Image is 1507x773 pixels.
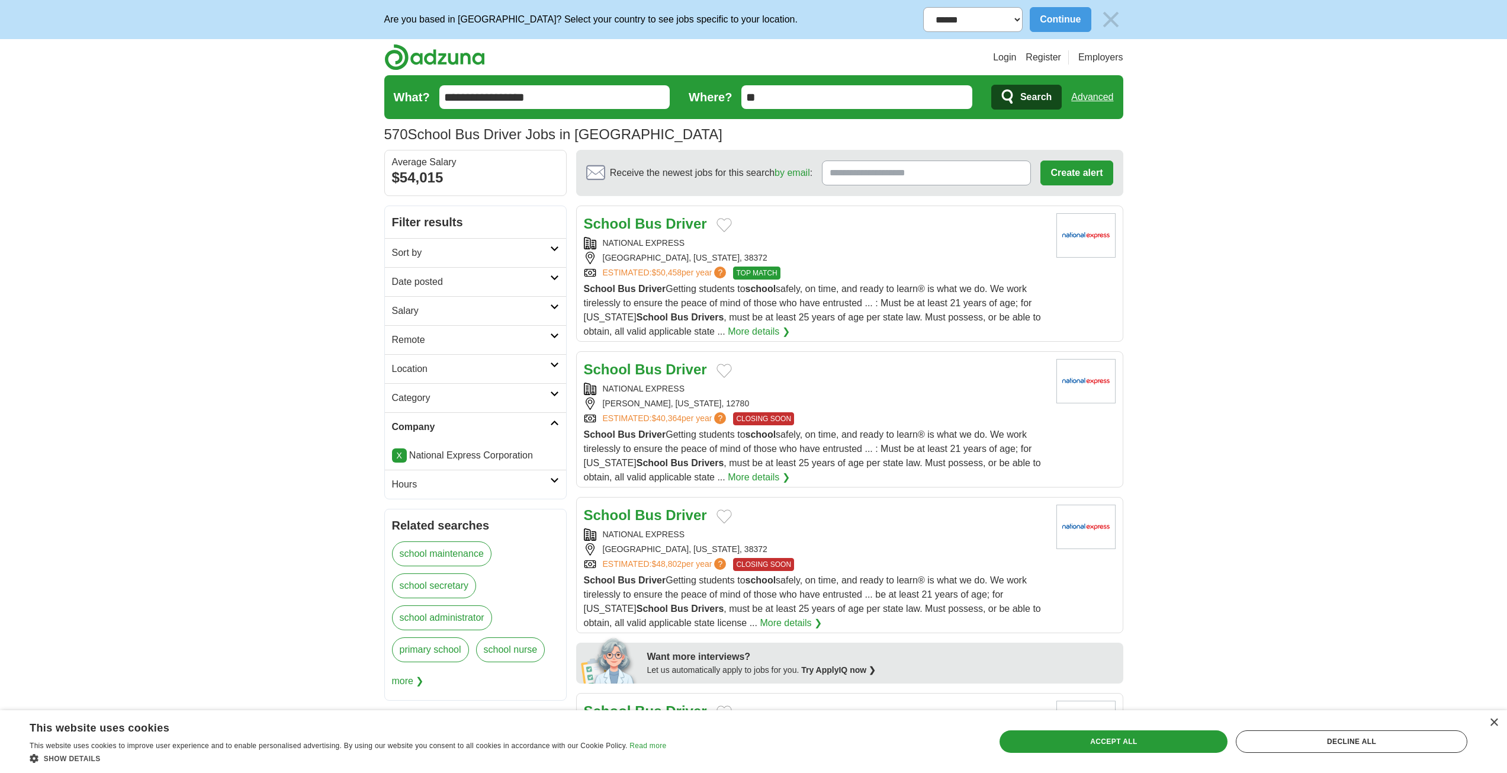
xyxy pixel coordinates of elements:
[638,284,666,294] strong: Driver
[584,361,707,377] a: School Bus Driver
[733,558,794,571] span: CLOSING SOON
[733,267,780,280] span: TOP MATCH
[716,218,732,232] button: Add to favorite jobs
[775,168,810,178] a: by email
[584,284,1041,336] span: Getting students to safely, on time, and ready to learn® is what we do. We work tirelessly to ens...
[746,284,776,294] strong: school
[392,541,491,566] a: school maintenance
[584,703,631,719] strong: School
[714,558,726,570] span: ?
[728,470,790,485] a: More details ❯
[1056,701,1116,745] img: National Express Corporation logo
[385,206,566,238] h2: Filter results
[714,267,726,278] span: ?
[385,238,566,267] a: Sort by
[476,637,545,662] a: school nurse
[392,304,550,318] h2: Salary
[1071,85,1113,109] a: Advanced
[746,575,776,585] strong: school
[651,413,682,423] span: $40,364
[1098,7,1123,32] img: icon_close_no_bg.svg
[584,507,631,523] strong: School
[716,705,732,720] button: Add to favorite jobs
[584,397,1047,410] div: [PERSON_NAME], [US_STATE], 12780
[392,573,477,598] a: school secretary
[392,391,550,405] h2: Category
[384,44,485,70] img: Adzuna logo
[584,543,1047,556] div: [GEOGRAPHIC_DATA], [US_STATE], 38372
[392,448,559,463] li: National Express Corporation
[392,158,559,167] div: Average Salary
[610,166,812,180] span: Receive the newest jobs for this search :
[581,636,638,684] img: apply-iq-scientist.png
[801,665,876,675] a: Try ApplyIQ now ❯
[603,384,685,393] a: NATIONAL EXPRESS
[728,325,790,339] a: More details ❯
[385,383,566,412] a: Category
[584,507,707,523] a: School Bus Driver
[394,88,430,106] label: What?
[746,429,776,440] strong: school
[991,85,1062,110] button: Search
[691,604,724,614] strong: Drivers
[385,325,566,354] a: Remote
[1489,719,1498,727] div: Close
[691,458,724,468] strong: Drivers
[618,284,635,294] strong: Bus
[647,650,1116,664] div: Want more interviews?
[637,458,668,468] strong: School
[635,361,661,377] strong: Bus
[638,575,666,585] strong: Driver
[1000,730,1228,753] div: Accept all
[584,216,631,232] strong: School
[392,246,550,260] h2: Sort by
[638,429,666,440] strong: Driver
[689,88,732,106] label: Where?
[584,252,1047,264] div: [GEOGRAPHIC_DATA], [US_STATE], 38372
[385,412,566,441] a: Company
[384,12,798,27] p: Are you based in [GEOGRAPHIC_DATA]? Select your country to see jobs specific to your location.
[384,124,408,145] span: 570
[993,50,1016,65] a: Login
[392,637,469,662] a: primary school
[392,517,559,534] h2: Related searches
[733,412,794,425] span: CLOSING SOON
[760,616,822,630] a: More details ❯
[384,126,722,142] h1: School Bus Driver Jobs in [GEOGRAPHIC_DATA]
[392,333,550,347] h2: Remote
[603,530,685,539] a: NATIONAL EXPRESS
[637,312,668,322] strong: School
[584,575,615,585] strong: School
[44,755,101,763] span: Show details
[716,509,732,524] button: Add to favorite jobs
[1030,7,1091,32] button: Continue
[584,703,707,719] a: School Bus Driver
[666,507,706,523] strong: Driver
[651,559,682,569] span: $48,802
[1056,505,1116,549] img: National Express Corporation logo
[385,296,566,325] a: Salary
[635,507,661,523] strong: Bus
[30,742,628,750] span: This website uses cookies to improve user experience and to enable personalised advertising. By u...
[637,604,668,614] strong: School
[30,752,666,764] div: Show details
[666,361,706,377] strong: Driver
[603,558,729,571] a: ESTIMATED:$48,802per year?
[584,216,707,232] a: School Bus Driver
[666,703,706,719] strong: Driver
[1040,161,1113,185] button: Create alert
[584,429,615,440] strong: School
[392,605,492,630] a: school administrator
[385,354,566,383] a: Location
[629,742,666,750] a: Read more, opens a new window
[584,284,615,294] strong: School
[635,216,661,232] strong: Bus
[603,238,685,248] a: NATIONAL EXPRESS
[1056,213,1116,258] img: National Express Corporation logo
[385,470,566,499] a: Hours
[30,717,637,735] div: This website uses cookies
[666,216,706,232] strong: Driver
[1078,50,1123,65] a: Employers
[392,167,559,188] div: $54,015
[1020,85,1052,109] span: Search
